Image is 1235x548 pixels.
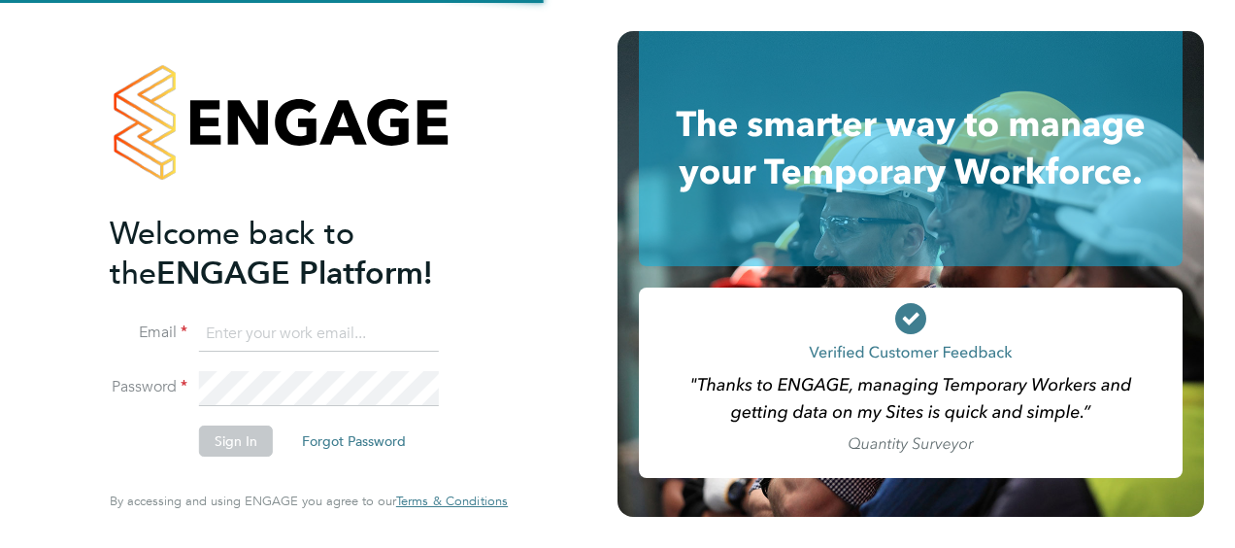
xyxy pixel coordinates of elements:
input: Enter your work email... [199,317,439,352]
button: Sign In [199,426,273,457]
button: Forgot Password [286,426,421,457]
span: Welcome back to the [110,215,354,292]
h2: ENGAGE Platform! [110,214,488,293]
label: Email [110,323,187,343]
span: By accessing and using ENGAGE you agree to our [110,493,508,509]
span: Terms & Conditions [396,493,508,509]
a: Terms & Conditions [396,494,508,509]
label: Password [110,377,187,397]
